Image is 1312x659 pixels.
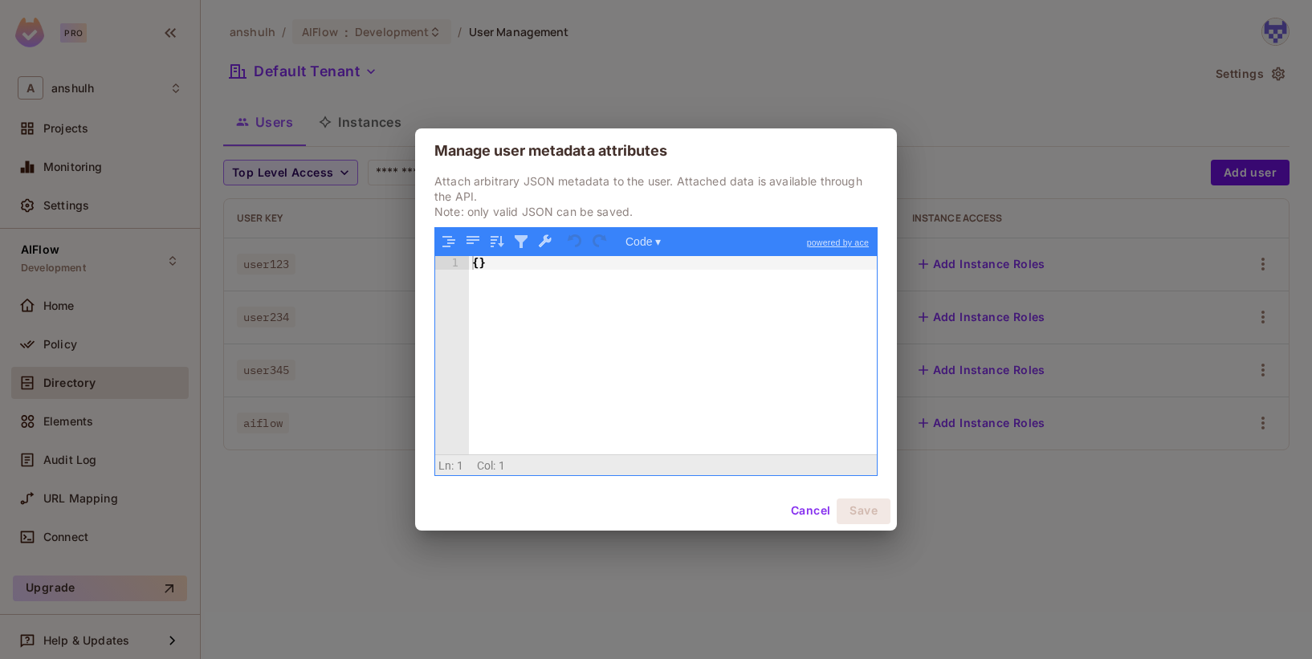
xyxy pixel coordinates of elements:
[620,231,666,252] button: Code ▾
[462,231,483,252] button: Compact JSON data, remove all whitespaces (Ctrl+Shift+I)
[535,231,556,252] button: Repair JSON: fix quotes and escape characters, remove comments and JSONP notation, turn JavaScrip...
[435,256,469,270] div: 1
[434,173,878,219] p: Attach arbitrary JSON metadata to the user. Attached data is available through the API. Note: onl...
[477,459,496,472] span: Col:
[438,459,454,472] span: Ln:
[499,459,505,472] span: 1
[511,231,532,252] button: Filter, sort, or transform contents
[565,231,586,252] button: Undo last action (Ctrl+Z)
[457,459,463,472] span: 1
[487,231,507,252] button: Sort contents
[799,228,877,257] a: powered by ace
[837,498,890,524] button: Save
[784,498,837,524] button: Cancel
[438,231,459,252] button: Format JSON data, with proper indentation and line feeds (Ctrl+I)
[415,128,897,173] h2: Manage user metadata attributes
[589,231,610,252] button: Redo (Ctrl+Shift+Z)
